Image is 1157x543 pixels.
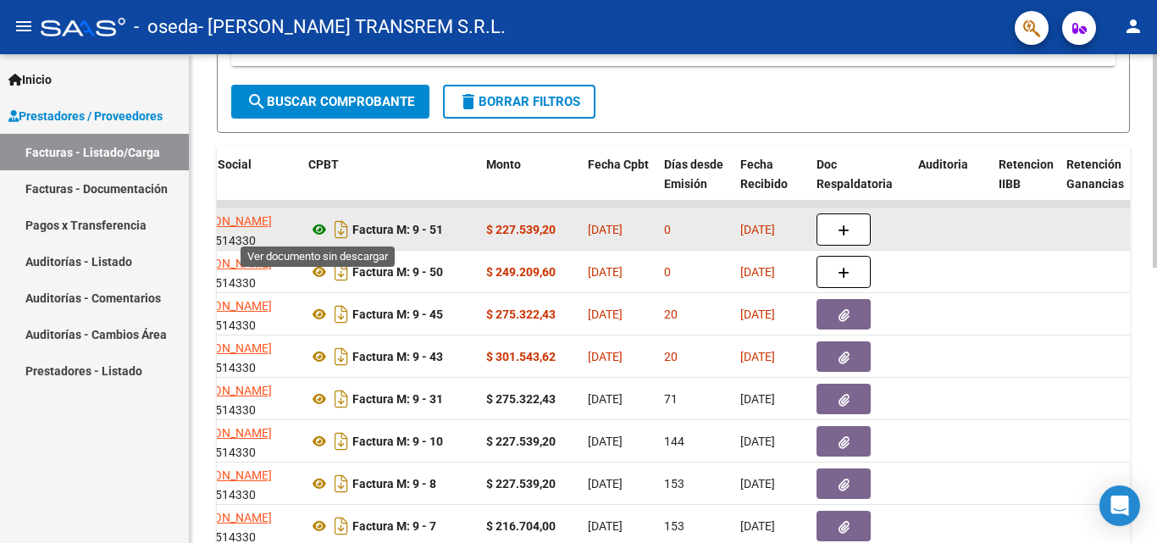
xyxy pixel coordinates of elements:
[198,8,506,46] span: - [PERSON_NAME] TRANSREM S.R.L.
[246,94,414,109] span: Buscar Comprobante
[740,435,775,448] span: [DATE]
[308,158,339,171] span: CPBT
[588,435,623,448] span: [DATE]
[181,158,252,171] span: Razón Social
[134,8,198,46] span: - oseda
[1123,16,1143,36] mat-icon: person
[458,91,479,112] mat-icon: delete
[352,477,436,490] strong: Factura M: 9 - 8
[181,257,272,270] span: [PERSON_NAME]
[330,301,352,328] i: Descargar documento
[181,341,272,355] span: [PERSON_NAME]
[181,254,295,290] div: 20225514330
[918,158,968,171] span: Auditoria
[664,223,671,236] span: 0
[181,299,272,313] span: [PERSON_NAME]
[231,85,429,119] button: Buscar Comprobante
[588,519,623,533] span: [DATE]
[817,158,893,191] span: Doc Respaldatoria
[1066,158,1124,191] span: Retención Ganancias
[181,339,295,374] div: 20225514330
[664,477,684,490] span: 153
[181,212,295,247] div: 20225514330
[588,265,623,279] span: [DATE]
[581,147,657,221] datatable-header-cell: Fecha Cpbt
[181,214,272,228] span: [PERSON_NAME]
[740,223,775,236] span: [DATE]
[588,308,623,321] span: [DATE]
[486,265,556,279] strong: $ 249.209,60
[352,223,443,236] strong: Factura M: 9 - 51
[352,435,443,448] strong: Factura M: 9 - 10
[1060,147,1127,221] datatable-header-cell: Retención Ganancias
[330,428,352,455] i: Descargar documento
[352,308,443,321] strong: Factura M: 9 - 45
[330,343,352,370] i: Descargar documento
[911,147,992,221] datatable-header-cell: Auditoria
[664,519,684,533] span: 153
[8,107,163,125] span: Prestadores / Proveedores
[588,392,623,406] span: [DATE]
[181,511,272,524] span: [PERSON_NAME]
[458,94,580,109] span: Borrar Filtros
[664,158,723,191] span: Días desde Emisión
[486,519,556,533] strong: $ 216.704,00
[664,435,684,448] span: 144
[181,466,295,501] div: 20225514330
[330,470,352,497] i: Descargar documento
[181,296,295,332] div: 20225514330
[740,392,775,406] span: [DATE]
[246,91,267,112] mat-icon: search
[740,308,775,321] span: [DATE]
[664,265,671,279] span: 0
[330,385,352,413] i: Descargar documento
[486,392,556,406] strong: $ 275.322,43
[588,223,623,236] span: [DATE]
[486,158,521,171] span: Monto
[486,223,556,236] strong: $ 227.539,20
[588,477,623,490] span: [DATE]
[486,350,556,363] strong: $ 301.543,62
[443,85,595,119] button: Borrar Filtros
[588,350,623,363] span: [DATE]
[486,308,556,321] strong: $ 275.322,43
[352,350,443,363] strong: Factura M: 9 - 43
[1099,485,1140,526] div: Open Intercom Messenger
[588,158,649,171] span: Fecha Cpbt
[352,392,443,406] strong: Factura M: 9 - 31
[181,424,295,459] div: 20225514330
[479,147,581,221] datatable-header-cell: Monto
[181,426,272,440] span: [PERSON_NAME]
[352,265,443,279] strong: Factura M: 9 - 50
[14,16,34,36] mat-icon: menu
[181,384,272,397] span: [PERSON_NAME]
[181,381,295,417] div: 20225514330
[664,392,678,406] span: 71
[330,513,352,540] i: Descargar documento
[486,477,556,490] strong: $ 227.539,20
[352,519,436,533] strong: Factura M: 9 - 7
[657,147,734,221] datatable-header-cell: Días desde Emisión
[810,147,911,221] datatable-header-cell: Doc Respaldatoria
[302,147,479,221] datatable-header-cell: CPBT
[174,147,302,221] datatable-header-cell: Razón Social
[740,350,775,363] span: [DATE]
[740,519,775,533] span: [DATE]
[8,70,52,89] span: Inicio
[999,158,1054,191] span: Retencion IIBB
[181,468,272,482] span: [PERSON_NAME]
[664,350,678,363] span: 20
[740,265,775,279] span: [DATE]
[330,216,352,243] i: Descargar documento
[740,477,775,490] span: [DATE]
[734,147,810,221] datatable-header-cell: Fecha Recibido
[992,147,1060,221] datatable-header-cell: Retencion IIBB
[330,258,352,285] i: Descargar documento
[740,158,788,191] span: Fecha Recibido
[486,435,556,448] strong: $ 227.539,20
[664,308,678,321] span: 20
